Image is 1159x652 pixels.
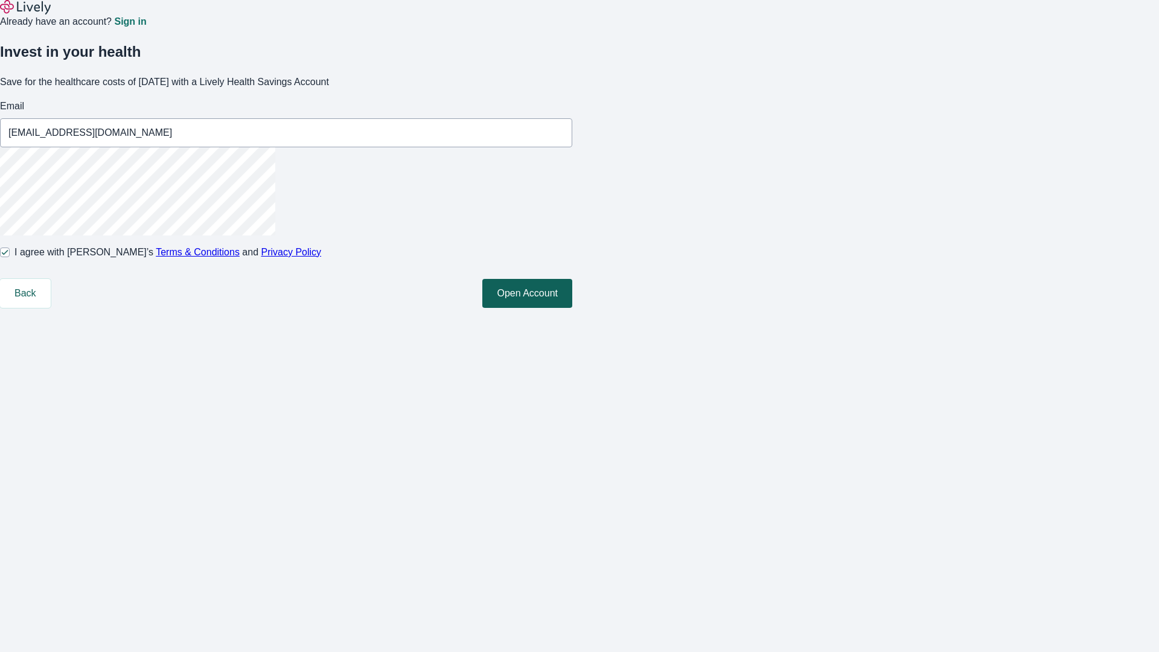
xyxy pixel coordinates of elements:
[114,17,146,27] a: Sign in
[14,245,321,260] span: I agree with [PERSON_NAME]’s and
[156,247,240,257] a: Terms & Conditions
[482,279,572,308] button: Open Account
[261,247,322,257] a: Privacy Policy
